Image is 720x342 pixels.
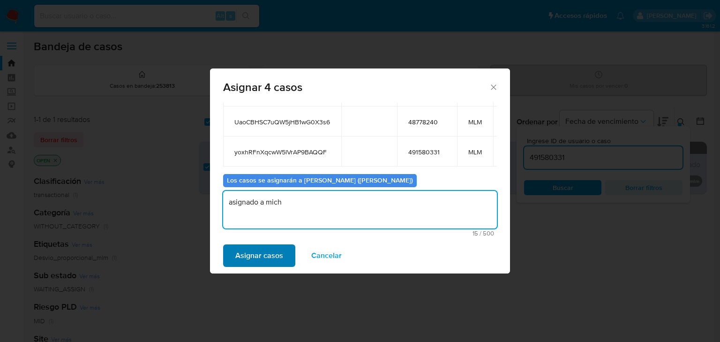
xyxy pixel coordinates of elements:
b: Los casos se asignarán a [PERSON_NAME] ([PERSON_NAME]) [227,175,413,185]
button: Cancelar [299,244,354,267]
span: Asignar 4 casos [223,82,489,93]
span: Máximo 500 caracteres [226,230,494,236]
span: 48778240 [408,118,446,126]
span: MLM [468,148,482,156]
span: MLM [468,118,482,126]
span: Cancelar [311,245,342,266]
span: Asignar casos [235,245,283,266]
span: UaoCBHSC7uQW5jHB1wG0X3s6 [234,118,330,126]
div: assign-modal [210,68,510,274]
textarea: asignado a mich [223,191,497,228]
span: yoxhRFnXqcwW5lVrAP9BAQQF [234,148,330,156]
button: Asignar casos [223,244,295,267]
button: Cerrar ventana [489,83,497,91]
span: 491580331 [408,148,446,156]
